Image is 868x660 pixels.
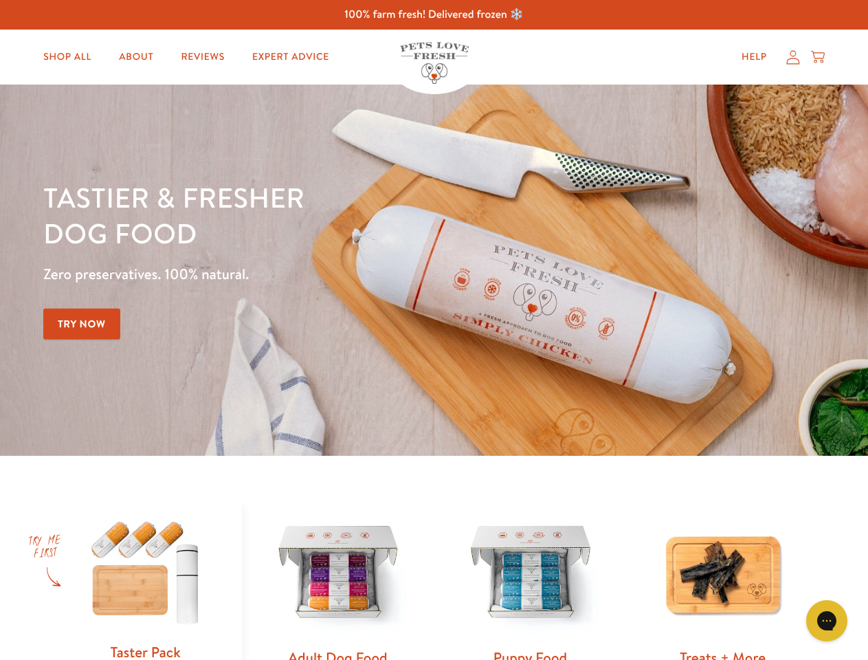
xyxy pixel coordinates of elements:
[32,43,102,71] a: Shop All
[731,43,778,71] a: Help
[400,42,469,84] img: Pets Love Fresh
[241,43,340,71] a: Expert Advice
[170,43,235,71] a: Reviews
[43,262,564,287] p: Zero preservatives. 100% natural.
[43,309,120,340] a: Try Now
[799,595,854,646] iframe: Gorgias live chat messenger
[108,43,164,71] a: About
[43,179,564,251] h1: Tastier & fresher dog food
